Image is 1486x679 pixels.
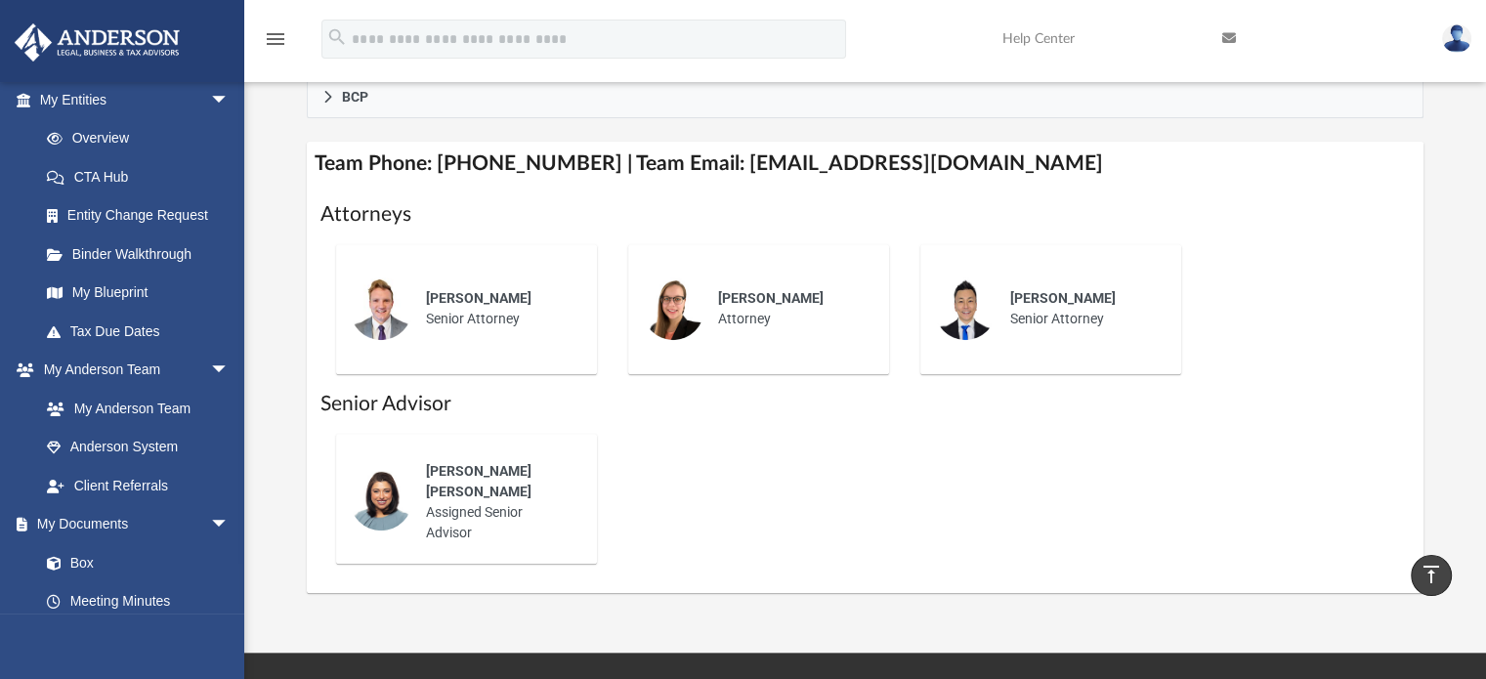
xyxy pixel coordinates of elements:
[264,37,287,51] a: menu
[342,90,368,104] span: BCP
[426,463,531,499] span: [PERSON_NAME] [PERSON_NAME]
[1420,563,1443,586] i: vertical_align_top
[426,290,531,306] span: [PERSON_NAME]
[27,119,259,158] a: Overview
[320,200,1411,229] h1: Attorneys
[1010,290,1116,306] span: [PERSON_NAME]
[27,466,249,505] a: Client Referrals
[14,505,249,544] a: My Documentsarrow_drop_down
[27,582,249,621] a: Meeting Minutes
[704,275,875,343] div: Attorney
[1411,555,1452,596] a: vertical_align_top
[1442,24,1471,53] img: User Pic
[27,234,259,274] a: Binder Walkthrough
[264,27,287,51] i: menu
[14,80,259,119] a: My Entitiesarrow_drop_down
[27,543,239,582] a: Box
[326,26,348,48] i: search
[412,275,583,343] div: Senior Attorney
[350,277,412,340] img: thumbnail
[210,80,249,120] span: arrow_drop_down
[27,196,259,235] a: Entity Change Request
[642,277,704,340] img: thumbnail
[320,390,1411,418] h1: Senior Advisor
[9,23,186,62] img: Anderson Advisors Platinum Portal
[210,351,249,391] span: arrow_drop_down
[997,275,1168,343] div: Senior Attorney
[307,76,1424,118] a: BCP
[412,447,583,557] div: Assigned Senior Advisor
[307,142,1424,186] h4: Team Phone: [PHONE_NUMBER] | Team Email: [EMAIL_ADDRESS][DOMAIN_NAME]
[27,428,249,467] a: Anderson System
[27,389,239,428] a: My Anderson Team
[350,468,412,530] img: thumbnail
[934,277,997,340] img: thumbnail
[27,157,259,196] a: CTA Hub
[27,312,259,351] a: Tax Due Dates
[27,274,249,313] a: My Blueprint
[14,351,249,390] a: My Anderson Teamarrow_drop_down
[210,505,249,545] span: arrow_drop_down
[718,290,824,306] span: [PERSON_NAME]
